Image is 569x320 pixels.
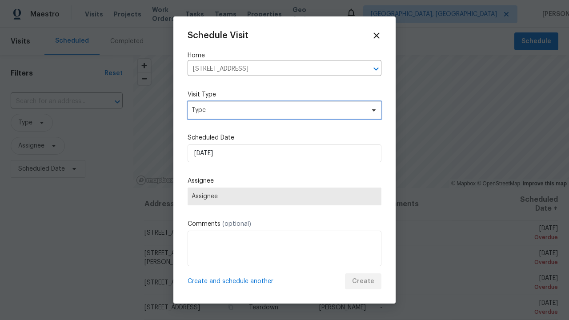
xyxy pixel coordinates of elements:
[188,220,381,228] label: Comments
[188,133,381,142] label: Scheduled Date
[188,62,357,76] input: Enter in an address
[192,106,365,115] span: Type
[188,176,381,185] label: Assignee
[370,63,382,75] button: Open
[222,221,251,227] span: (optional)
[188,90,381,99] label: Visit Type
[188,51,381,60] label: Home
[188,277,273,286] span: Create and schedule another
[192,193,377,200] span: Assignee
[188,144,381,162] input: M/D/YYYY
[372,31,381,40] span: Close
[188,31,248,40] span: Schedule Visit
